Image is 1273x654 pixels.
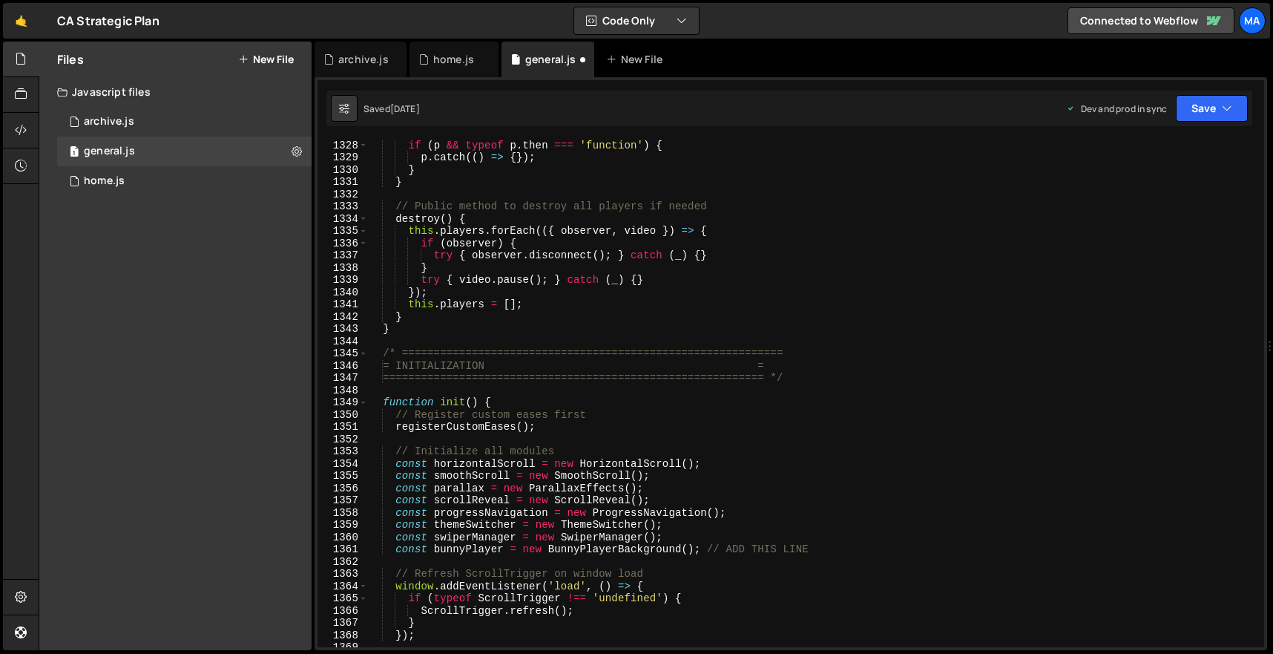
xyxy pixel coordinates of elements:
[318,336,368,348] div: 1344
[318,323,368,336] div: 1343
[318,532,368,544] div: 1360
[318,396,368,409] div: 1349
[57,51,84,68] h2: Files
[525,52,576,67] div: general.js
[318,556,368,569] div: 1362
[318,617,368,630] div: 1367
[318,274,368,287] div: 1339
[318,151,368,164] div: 1329
[318,385,368,397] div: 1348
[1068,7,1234,34] a: Connected to Webflow
[318,347,368,360] div: 1345
[318,421,368,434] div: 1351
[318,605,368,618] div: 1366
[318,641,368,654] div: 1369
[338,52,389,67] div: archive.js
[364,102,420,115] div: Saved
[318,311,368,324] div: 1342
[318,176,368,189] div: 1331
[318,568,368,581] div: 1363
[57,166,312,196] div: 17131/47267.js
[318,225,368,238] div: 1335
[318,262,368,275] div: 1338
[318,581,368,593] div: 1364
[57,107,312,137] div: 17131/47521.js
[84,174,125,188] div: home.js
[318,445,368,458] div: 1353
[318,372,368,385] div: 1347
[318,249,368,262] div: 1337
[57,137,312,166] div: 17131/47264.js
[318,507,368,520] div: 1358
[318,519,368,532] div: 1359
[318,409,368,422] div: 1350
[318,434,368,446] div: 1352
[318,592,368,605] div: 1365
[318,287,368,299] div: 1340
[1066,102,1167,115] div: Dev and prod in sync
[318,189,368,201] div: 1332
[318,164,368,177] div: 1330
[390,102,420,115] div: [DATE]
[84,115,134,128] div: archive.js
[318,630,368,642] div: 1368
[318,200,368,213] div: 1333
[318,238,368,250] div: 1336
[70,147,79,159] span: 1
[318,543,368,556] div: 1361
[318,483,368,495] div: 1356
[39,77,312,107] div: Javascript files
[318,360,368,373] div: 1346
[318,140,368,152] div: 1328
[433,52,474,67] div: home.js
[57,12,159,30] div: CA Strategic Plan
[606,52,668,67] div: New File
[318,458,368,471] div: 1354
[84,145,135,158] div: general.js
[318,470,368,483] div: 1355
[318,494,368,507] div: 1357
[1239,7,1266,34] a: Ma
[574,7,699,34] button: Code Only
[1176,95,1248,122] button: Save
[318,213,368,226] div: 1334
[238,53,294,65] button: New File
[318,298,368,311] div: 1341
[3,3,39,39] a: 🤙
